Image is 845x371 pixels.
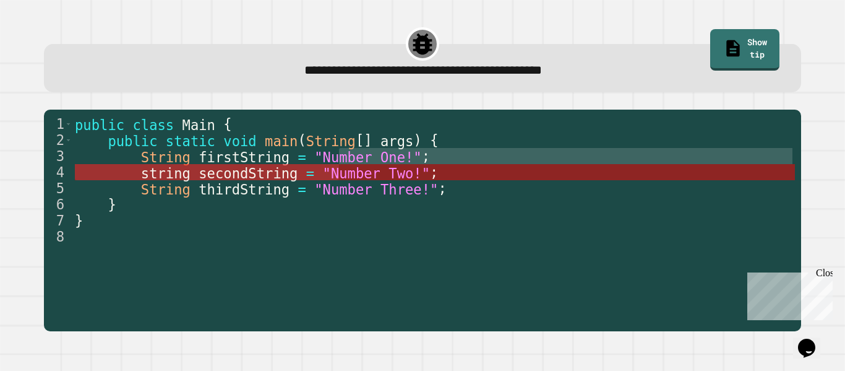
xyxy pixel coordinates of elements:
[793,321,833,359] iframe: chat widget
[742,268,833,320] iframe: chat widget
[132,116,174,133] span: class
[298,181,306,197] span: =
[44,180,72,196] div: 5
[141,165,191,181] span: string
[323,165,431,181] span: "Number Two!"
[314,181,438,197] span: "Number Three!"
[182,116,215,133] span: Main
[5,5,85,79] div: Chat with us now!Close
[44,164,72,180] div: 4
[199,149,290,165] span: firstString
[166,133,215,149] span: static
[44,132,72,148] div: 2
[199,165,298,181] span: secondString
[380,133,413,149] span: args
[44,148,72,164] div: 3
[141,181,191,197] span: String
[65,116,72,132] span: Toggle code folding, rows 1 through 7
[265,133,298,149] span: main
[199,181,290,197] span: thirdString
[223,133,256,149] span: void
[44,116,72,132] div: 1
[141,149,191,165] span: String
[44,196,72,212] div: 6
[298,149,306,165] span: =
[306,165,314,181] span: =
[108,133,157,149] span: public
[306,133,356,149] span: String
[44,212,72,229] div: 7
[710,29,779,71] a: Show tip
[314,149,422,165] span: "Number One!"
[65,132,72,148] span: Toggle code folding, rows 2 through 6
[44,229,72,245] div: 8
[75,116,124,133] span: public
